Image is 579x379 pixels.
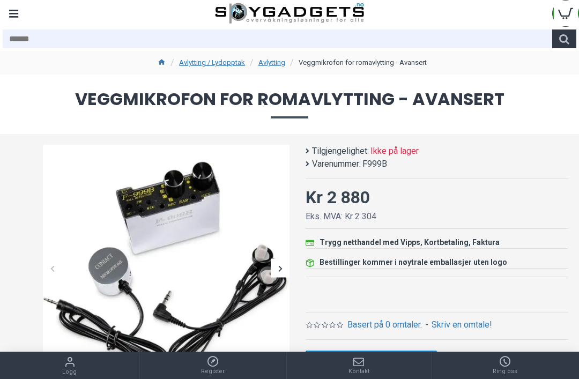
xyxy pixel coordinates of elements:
span: Register [201,367,225,376]
a: Avlytting [258,57,285,68]
a: Register [140,352,287,379]
span: Veggmikrofon for romavlytting - Avansert [11,91,568,118]
div: Bestillinger kommer i nøytrale emballasjer uten logo [320,257,507,268]
span: Kontakt [348,367,369,376]
b: Tilgjengelighet: [312,145,369,158]
a: Skriv en omtale! [432,318,492,331]
a: Avlytting / Lydopptak [179,57,245,68]
a: Basert på 0 omtaler. [347,318,422,331]
span: Ring oss [493,367,517,376]
div: Trygg netthandel med Vipps, Kortbetaling, Faktura [320,237,500,248]
span: F999B [362,158,387,170]
a: Spørsmål om produktet? [306,351,437,368]
img: SpyGadgets.no [215,3,364,24]
span: Logg [62,368,77,377]
div: Kr 2 880 [306,184,370,210]
span: Ikke på lager [370,145,419,158]
b: - [425,319,428,330]
b: Varenummer: [312,158,361,170]
a: Kontakt [287,352,431,379]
